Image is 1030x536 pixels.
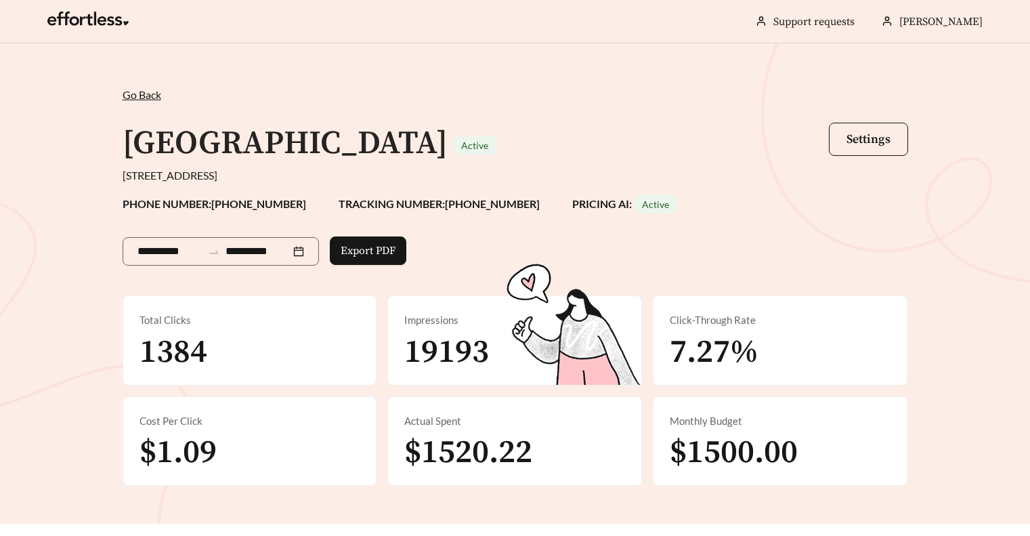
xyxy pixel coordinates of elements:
span: $1.09 [140,432,217,473]
strong: PHONE NUMBER: [PHONE_NUMBER] [123,197,306,210]
button: Export PDF [330,236,406,265]
span: [PERSON_NAME] [899,15,983,28]
a: Support requests [773,15,855,28]
div: Click-Through Rate [670,312,890,328]
span: $1520.22 [404,432,532,473]
div: Total Clicks [140,312,360,328]
div: Monthly Budget [670,413,890,429]
div: Cost Per Click [140,413,360,429]
div: Actual Spent [404,413,625,429]
span: Active [461,140,488,151]
div: Impressions [404,312,625,328]
span: Settings [846,131,890,147]
span: Go Back [123,88,161,101]
span: 7.27% [670,332,758,373]
div: [STREET_ADDRESS] [123,167,908,184]
h1: [GEOGRAPHIC_DATA] [123,123,448,164]
span: Active [642,199,669,210]
span: Export PDF [341,243,395,259]
strong: PRICING AI: [572,197,677,210]
span: to [208,245,220,257]
span: swap-right [208,246,220,258]
strong: TRACKING NUMBER: [PHONE_NUMBER] [339,197,540,210]
button: Settings [829,123,908,156]
span: 19193 [404,332,489,373]
span: 1384 [140,332,207,373]
span: $1500.00 [670,432,798,473]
